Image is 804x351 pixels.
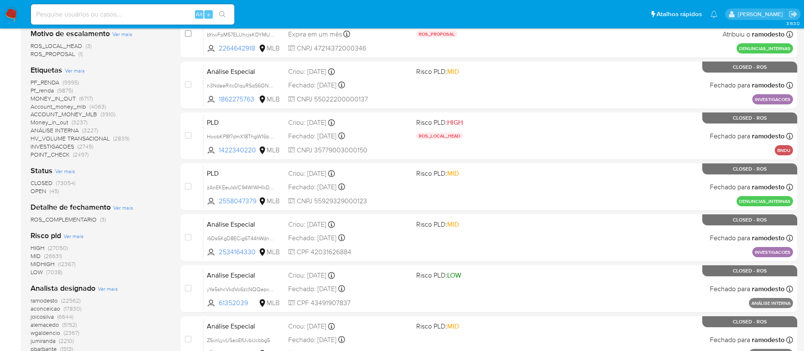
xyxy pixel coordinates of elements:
[738,10,786,18] p: adriano.brito@mercadolivre.com
[31,9,234,20] input: Pesquise usuários ou casos...
[214,8,231,20] button: search-icon
[196,10,203,18] span: Alt
[657,10,702,19] span: Atalhos rápidos
[786,20,800,27] span: 3.163.0
[789,10,798,19] a: Sair
[207,10,210,18] span: s
[710,11,718,18] a: Notificações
